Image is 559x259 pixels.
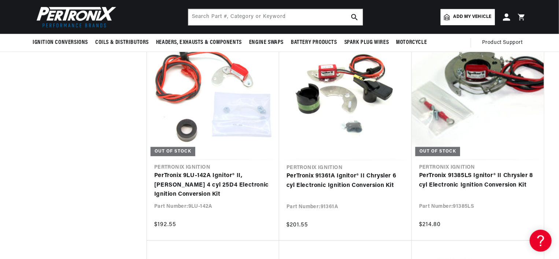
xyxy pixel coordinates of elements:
span: Headers, Exhausts & Components [156,39,242,46]
img: Pertronix [33,4,117,30]
a: PerTronix 9LU-142A Ignitor® II, [PERSON_NAME] 4 cyl 25D4 Electronic Ignition Conversion Kit [154,171,272,199]
span: Battery Products [291,39,337,46]
a: PerTronix 91361A Ignitor® II Chrysler 6 cyl Electronic Ignition Conversion Kit [286,172,404,190]
span: Engine Swaps [249,39,284,46]
summary: Headers, Exhausts & Components [152,34,245,51]
a: PerTronix 91385LS Ignitor® II Chrysler 8 cyl Electronic Ignition Conversion Kit [419,171,537,190]
summary: Motorcycle [392,34,430,51]
span: Add my vehicle [454,14,492,20]
span: Ignition Conversions [33,39,88,46]
span: Coils & Distributors [95,39,149,46]
a: Add my vehicle [441,9,495,25]
summary: Spark Plug Wires [341,34,393,51]
button: search button [347,9,363,25]
input: Search Part #, Category or Keyword [188,9,363,25]
span: Product Support [482,39,523,47]
span: Spark Plug Wires [344,39,389,46]
summary: Battery Products [287,34,341,51]
summary: Product Support [482,34,526,52]
summary: Coils & Distributors [92,34,152,51]
summary: Engine Swaps [245,34,287,51]
span: Motorcycle [396,39,427,46]
summary: Ignition Conversions [33,34,92,51]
